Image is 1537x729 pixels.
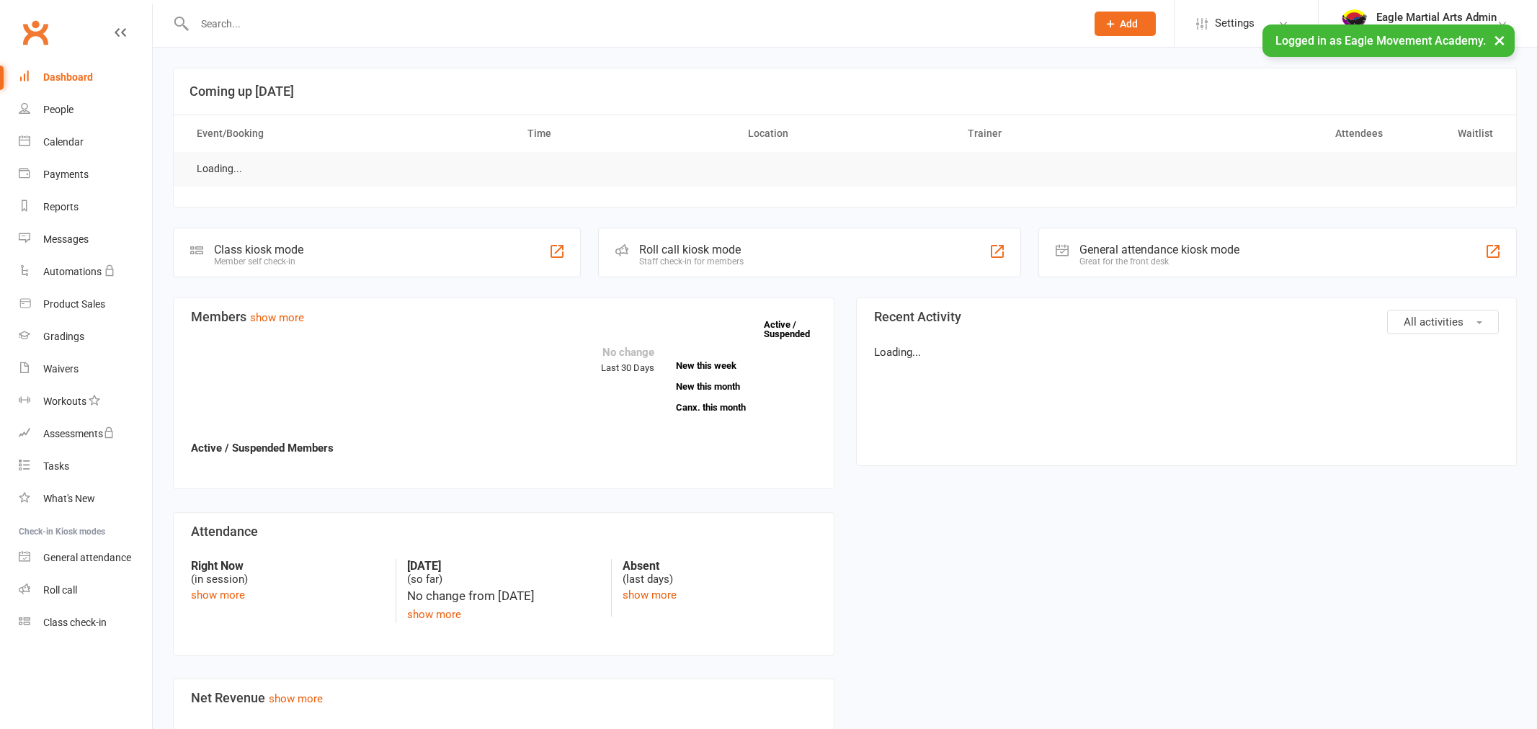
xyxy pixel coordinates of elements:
[601,344,654,376] div: Last 30 Days
[43,331,84,342] div: Gradings
[19,574,152,607] a: Roll call
[43,428,115,439] div: Assessments
[19,94,152,126] a: People
[19,223,152,256] a: Messages
[191,691,816,705] h3: Net Revenue
[43,136,84,148] div: Calendar
[874,344,1500,361] p: Loading...
[191,524,816,539] h3: Attendance
[19,483,152,515] a: What's New
[19,288,152,321] a: Product Sales
[19,321,152,353] a: Gradings
[19,542,152,574] a: General attendance kiosk mode
[184,115,514,152] th: Event/Booking
[407,559,600,573] strong: [DATE]
[1275,34,1486,48] span: Logged in as Eagle Movement Academy.
[1404,316,1464,328] span: All activities
[1175,115,1396,152] th: Attendees
[623,559,816,586] div: (last days)
[214,256,303,267] div: Member self check-in
[190,14,1076,34] input: Search...
[43,460,69,472] div: Tasks
[43,71,93,83] div: Dashboard
[17,14,53,50] a: Clubworx
[43,493,95,504] div: What's New
[1487,24,1513,55] button: ×
[514,115,735,152] th: Time
[19,191,152,223] a: Reports
[43,363,79,375] div: Waivers
[43,395,86,407] div: Workouts
[1340,9,1369,38] img: thumb_image1738041739.png
[19,450,152,483] a: Tasks
[1120,18,1138,30] span: Add
[19,158,152,191] a: Payments
[191,589,245,601] a: show more
[43,552,131,563] div: General attendance
[191,559,385,586] div: (in session)
[601,344,654,361] div: No change
[19,61,152,94] a: Dashboard
[19,126,152,158] a: Calendar
[43,169,89,180] div: Payments
[1387,310,1499,334] button: All activities
[269,692,323,705] a: show more
[407,586,600,606] div: No change from [DATE]
[43,266,102,277] div: Automations
[623,559,816,573] strong: Absent
[191,442,334,455] strong: Active / Suspended Members
[184,152,255,186] td: Loading...
[43,298,105,310] div: Product Sales
[1396,115,1506,152] th: Waitlist
[19,418,152,450] a: Assessments
[1079,243,1239,256] div: General attendance kiosk mode
[43,584,77,596] div: Roll call
[1376,11,1497,24] div: Eagle Martial Arts Admin
[407,608,461,621] a: show more
[43,233,89,245] div: Messages
[764,309,827,349] a: Active / Suspended
[1376,24,1497,37] div: Eagle Movement Academy
[191,559,385,573] strong: Right Now
[19,607,152,639] a: Class kiosk mode
[955,115,1175,152] th: Trainer
[1215,7,1255,40] span: Settings
[19,385,152,418] a: Workouts
[676,382,816,391] a: New this month
[639,243,744,256] div: Roll call kiosk mode
[639,256,744,267] div: Staff check-in for members
[1079,256,1239,267] div: Great for the front desk
[19,256,152,288] a: Automations
[623,589,677,601] a: show more
[190,84,1500,99] h3: Coming up [DATE]
[407,559,600,586] div: (so far)
[191,310,816,324] h3: Members
[43,104,73,115] div: People
[214,243,303,256] div: Class kiosk mode
[676,361,816,370] a: New this week
[43,617,107,628] div: Class check-in
[1095,12,1156,36] button: Add
[19,353,152,385] a: Waivers
[250,311,304,324] a: show more
[676,403,816,412] a: Canx. this month
[43,201,79,213] div: Reports
[874,310,1500,324] h3: Recent Activity
[735,115,955,152] th: Location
